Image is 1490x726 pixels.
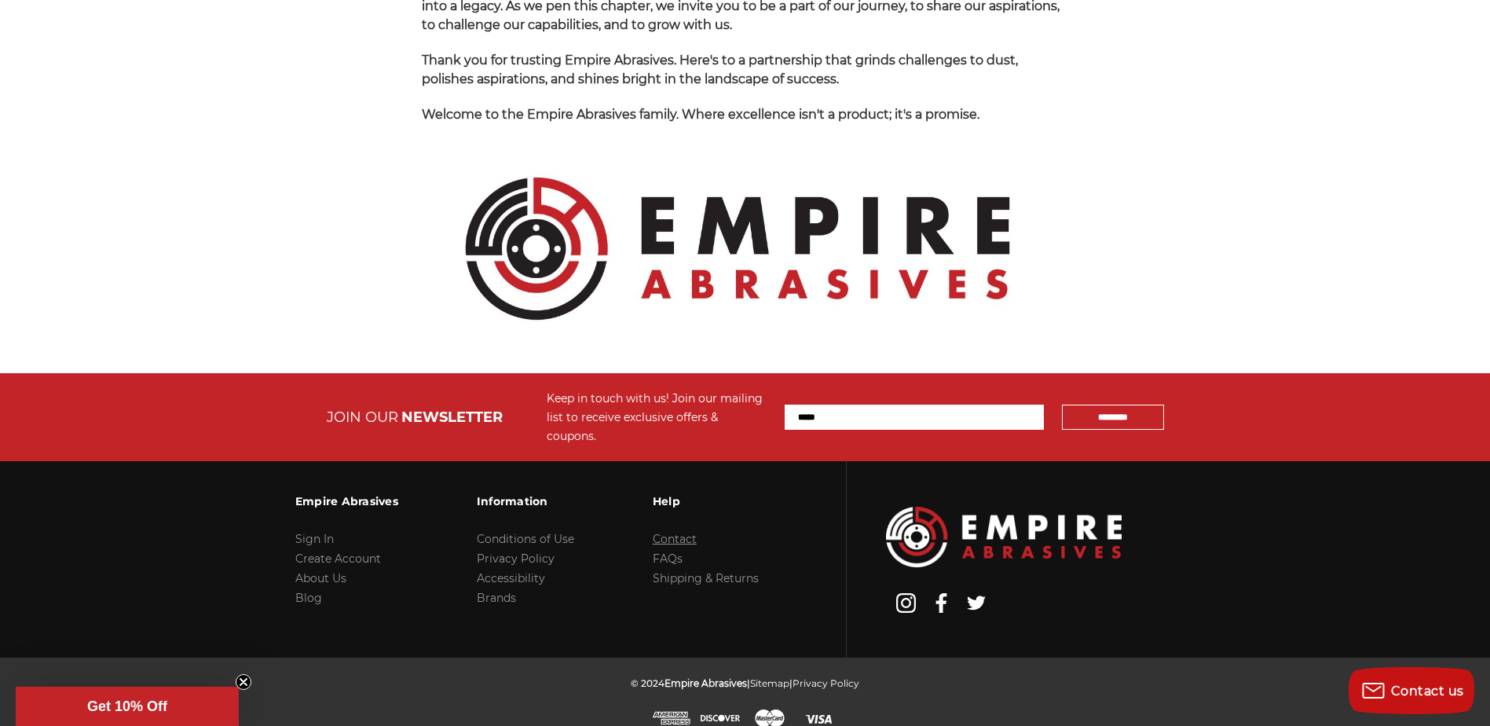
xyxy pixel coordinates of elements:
[547,389,769,445] div: Keep in touch with us! Join our mailing list to receive exclusive offers & coupons.
[664,677,747,689] span: Empire Abrasives
[477,571,545,585] a: Accessibility
[327,409,398,426] span: JOIN OUR
[422,141,1053,357] img: Empire Abrasives Official Logo - Premium Quality Abrasives Supplier
[236,674,251,690] button: Close teaser
[750,677,789,689] a: Sitemap
[631,673,859,693] p: © 2024 | |
[16,687,239,726] div: Get 10% OffClose teaser
[295,552,381,566] a: Create Account
[295,485,398,518] h3: Empire Abrasives
[886,507,1122,567] img: Empire Abrasives Logo Image
[793,677,859,689] a: Privacy Policy
[653,532,697,546] a: Contact
[477,485,574,518] h3: Information
[653,485,759,518] h3: Help
[295,532,334,546] a: Sign In
[477,552,555,566] a: Privacy Policy
[477,532,574,546] a: Conditions of Use
[1391,684,1464,698] span: Contact us
[295,591,322,605] a: Blog
[401,409,503,426] span: NEWSLETTER
[295,571,346,585] a: About Us
[653,571,759,585] a: Shipping & Returns
[653,552,683,566] a: FAQs
[422,53,1018,86] span: Thank you for trusting Empire Abrasives. Here's to a partnership that grinds challenges to dust, ...
[1349,667,1474,714] button: Contact us
[422,107,979,122] span: Welcome to the Empire Abrasives family. Where excellence isn't a product; it's a promise.
[87,698,167,714] span: Get 10% Off
[477,591,516,605] a: Brands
